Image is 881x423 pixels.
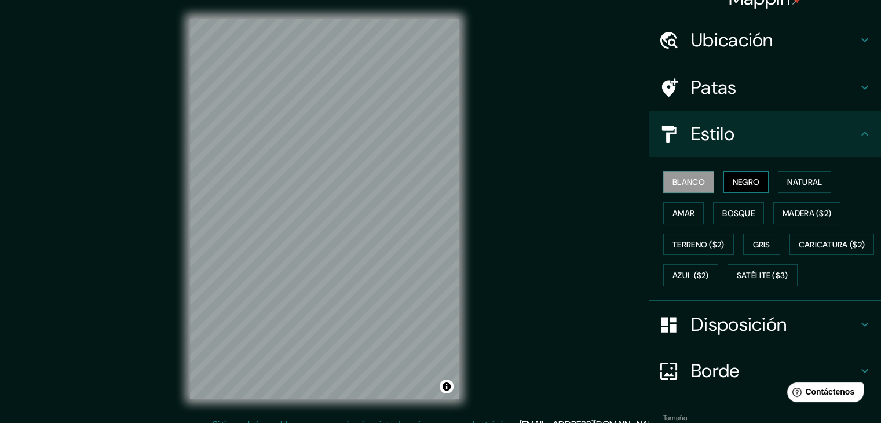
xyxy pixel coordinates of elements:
font: Patas [691,75,737,100]
button: Terreno ($2) [663,234,734,256]
font: Blanco [672,177,705,187]
font: Bosque [722,208,755,218]
font: Ubicación [691,28,773,52]
iframe: Lanzador de widgets de ayuda [778,378,868,410]
font: Negro [733,177,760,187]
font: Amar [672,208,694,218]
button: Natural [778,171,831,193]
div: Estilo [649,111,881,157]
button: Satélite ($3) [728,264,798,286]
font: Disposición [691,312,787,337]
button: Blanco [663,171,714,193]
button: Negro [723,171,769,193]
div: Borde [649,348,881,394]
button: Caricatura ($2) [789,234,875,256]
font: Borde [691,359,740,383]
button: Bosque [713,202,764,224]
font: Satélite ($3) [737,271,788,281]
font: Natural [787,177,822,187]
font: Tamaño [663,413,687,422]
button: Azul ($2) [663,264,718,286]
font: Estilo [691,122,734,146]
font: Madera ($2) [783,208,831,218]
canvas: Mapa [190,19,459,399]
font: Caricatura ($2) [799,239,865,250]
div: Patas [649,64,881,111]
button: Activar o desactivar atribución [440,380,454,393]
div: Ubicación [649,17,881,63]
font: Gris [753,239,770,250]
font: Terreno ($2) [672,239,725,250]
div: Disposición [649,301,881,348]
button: Amar [663,202,704,224]
button: Gris [743,234,780,256]
font: Azul ($2) [672,271,709,281]
button: Madera ($2) [773,202,840,224]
